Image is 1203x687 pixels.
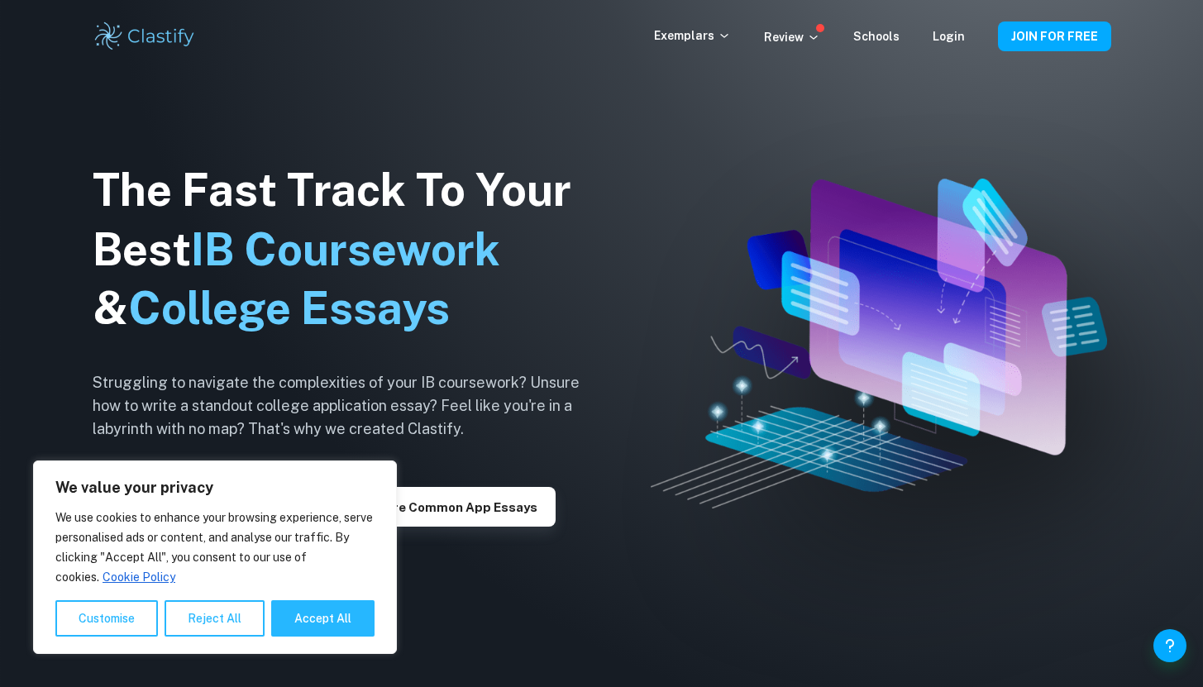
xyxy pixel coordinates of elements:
button: Accept All [271,600,375,637]
span: College Essays [128,282,450,334]
p: We use cookies to enhance your browsing experience, serve personalised ads or content, and analys... [55,508,375,587]
h1: The Fast Track To Your Best & [93,160,605,339]
a: Explore Common App essays [340,499,556,514]
a: Schools [853,30,900,43]
button: Explore Common App essays [340,487,556,527]
div: We value your privacy [33,460,397,654]
button: Help and Feedback [1153,629,1186,662]
button: JOIN FOR FREE [998,21,1111,51]
button: Customise [55,600,158,637]
a: Login [933,30,965,43]
p: Review [764,28,820,46]
a: Cookie Policy [102,570,176,584]
span: IB Coursework [191,223,500,275]
h6: Struggling to navigate the complexities of your IB coursework? Unsure how to write a standout col... [93,371,605,441]
button: Reject All [165,600,265,637]
img: Clastify logo [93,20,198,53]
p: Exemplars [654,26,731,45]
p: We value your privacy [55,478,375,498]
img: Clastify hero [651,179,1107,508]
